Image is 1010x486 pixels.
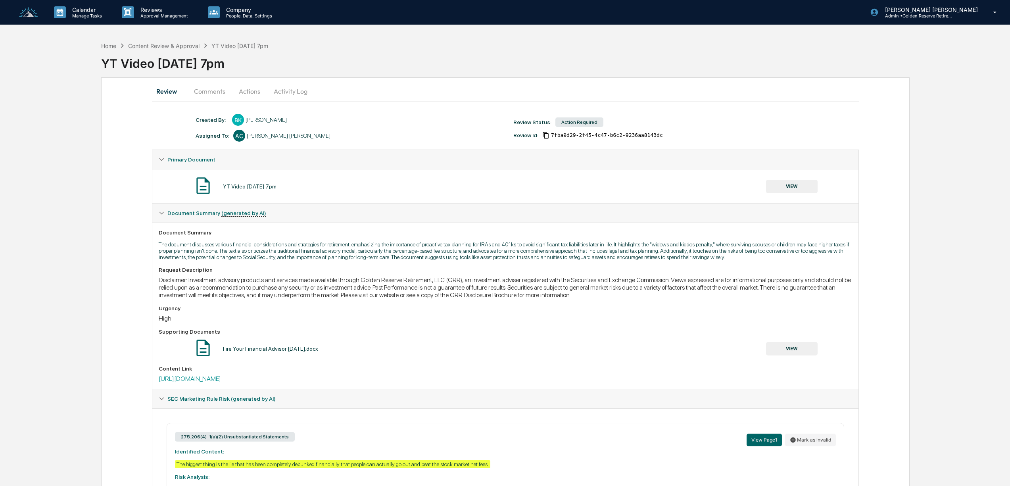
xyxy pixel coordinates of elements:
[220,6,276,13] p: Company
[152,82,188,101] button: Review
[66,6,106,13] p: Calendar
[159,305,852,311] div: Urgency
[246,117,287,123] div: [PERSON_NAME]
[766,180,818,193] button: VIEW
[159,375,221,382] a: [URL][DOMAIN_NAME]
[159,267,852,273] div: Request Description
[188,82,232,101] button: Comments
[152,82,859,101] div: secondary tabs example
[101,42,116,49] div: Home
[175,448,224,455] strong: Identified Content:
[167,210,266,216] span: Document Summary
[985,460,1006,481] iframe: Open customer support
[196,133,229,139] div: Assigned To:
[159,328,852,335] div: Supporting Documents
[152,223,858,389] div: Document Summary (generated by AI)
[101,50,1010,71] div: YT Video [DATE] 7pm
[152,204,858,223] div: Document Summary (generated by AI)
[247,133,330,139] div: [PERSON_NAME] [PERSON_NAME]
[159,276,852,299] div: Disclaimer: Investment advisory products and services made available through Golden Reserve Retir...
[193,176,213,196] img: Document Icon
[232,82,267,101] button: Actions
[167,396,276,402] span: SEC Marketing Rule Risk
[152,150,858,169] div: Primary Document
[542,132,549,139] span: Copy Id
[513,119,551,125] div: Review Status:
[19,7,38,18] img: logo
[134,6,192,13] p: Reviews
[128,42,200,49] div: Content Review & Approval
[233,130,245,142] div: AC
[551,132,663,138] span: 7fba9d29-2f45-4c47-b6c2-9236aa8143dc
[223,183,277,190] div: YT Video [DATE] 7pm
[196,117,228,123] div: Created By: ‎ ‎
[747,434,782,446] button: View Page1
[159,229,852,236] div: Document Summary
[159,241,852,260] p: The document discusses various financial considerations and strategies for retirement, emphasizin...
[221,210,266,217] u: (generated by AI)
[175,460,490,468] div: The biggest thing is the lie that has been completely debunked financially that people can actual...
[159,365,852,372] div: Content Link
[513,132,538,138] div: Review Id:
[220,13,276,19] p: People, Data, Settings
[555,117,603,127] div: Action Required
[267,82,314,101] button: Activity Log
[159,315,852,322] div: High
[152,389,858,408] div: SEC Marketing Rule Risk (generated by AI)
[152,169,858,203] div: Primary Document
[232,114,244,126] div: BK
[785,434,836,446] button: Mark as invalid
[167,156,215,163] span: Primary Document
[879,13,952,19] p: Admin • Golden Reserve Retirement
[175,474,209,480] strong: Risk Analysis:
[231,396,276,402] u: (generated by AI)
[193,338,213,358] img: Document Icon
[766,342,818,355] button: VIEW
[66,13,106,19] p: Manage Tasks
[175,432,295,442] div: 275.206(4)-1(a)(2) Unsubstantiated Statements
[211,42,268,49] div: YT Video [DATE] 7pm
[134,13,192,19] p: Approval Management
[223,346,318,352] div: Fire Your Financial Advisor [DATE].docx
[879,6,982,13] p: [PERSON_NAME] [PERSON_NAME]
